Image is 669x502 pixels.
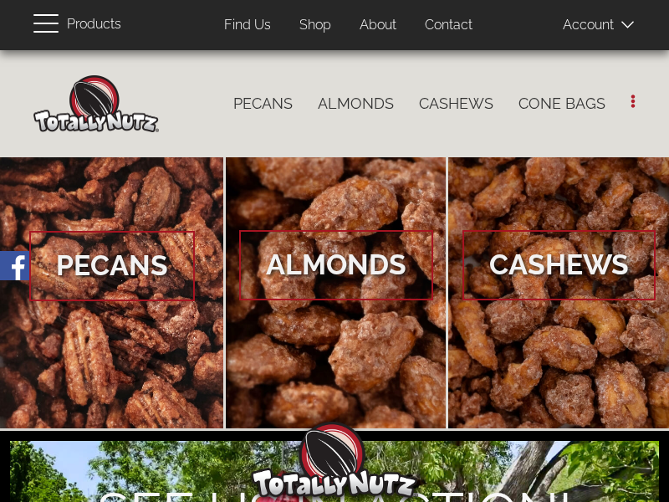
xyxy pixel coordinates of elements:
[305,86,406,121] a: Almonds
[406,86,506,121] a: Cashews
[221,86,305,121] a: Pecans
[29,231,195,301] span: Pecans
[67,13,121,37] span: Products
[462,230,656,300] span: Cashews
[412,9,485,42] a: Contact
[33,75,159,132] img: Home
[506,86,618,121] a: Cone Bags
[251,422,418,498] img: Totally Nutz Logo
[212,9,283,42] a: Find Us
[226,157,447,428] a: Almonds
[239,230,433,300] span: Almonds
[448,157,669,428] a: Cashews
[347,9,409,42] a: About
[287,9,344,42] a: Shop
